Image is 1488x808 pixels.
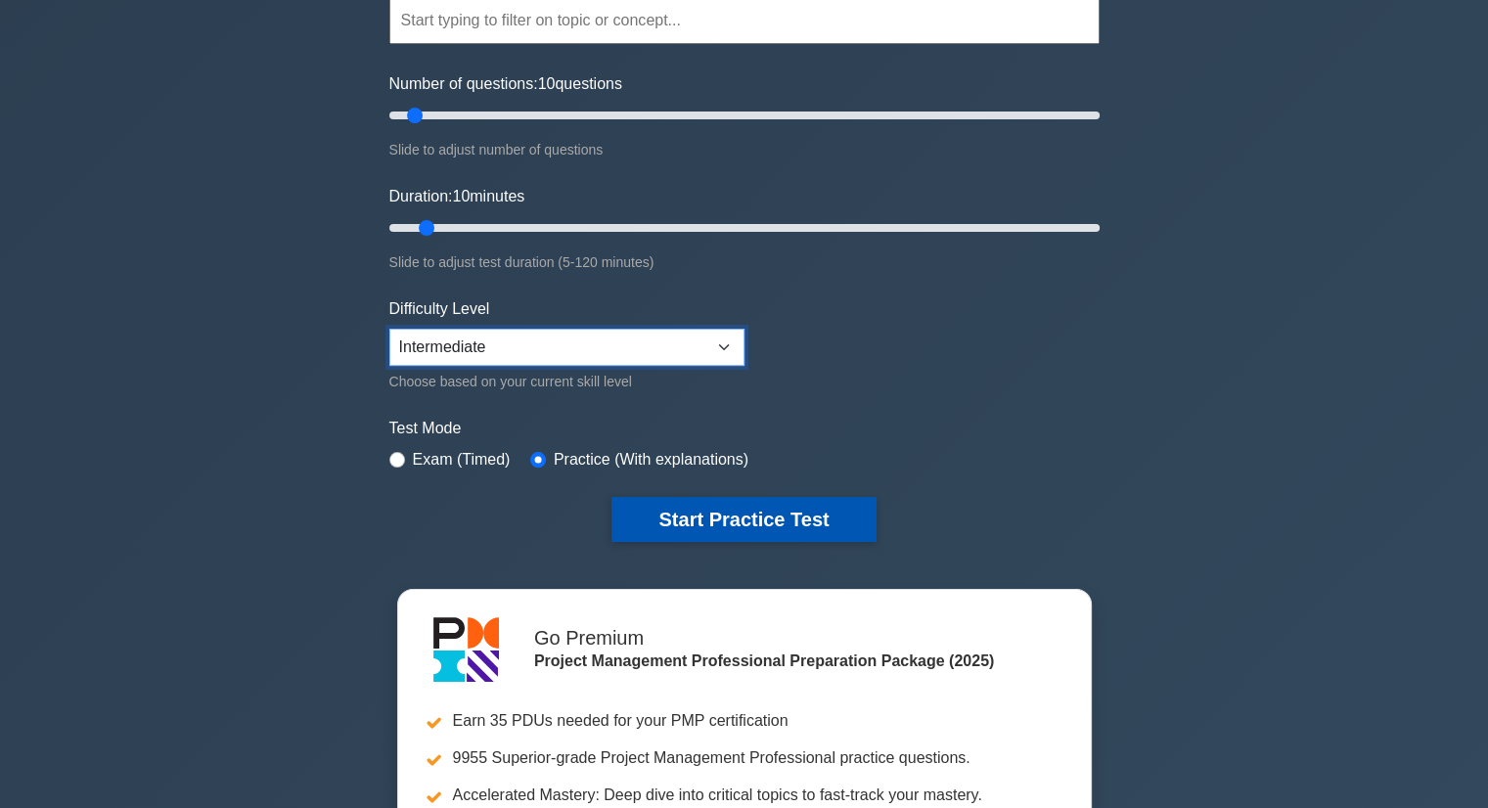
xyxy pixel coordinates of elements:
[389,297,490,321] label: Difficulty Level
[389,417,1100,440] label: Test Mode
[554,448,748,471] label: Practice (With explanations)
[413,448,511,471] label: Exam (Timed)
[389,185,525,208] label: Duration: minutes
[611,497,876,542] button: Start Practice Test
[389,138,1100,161] div: Slide to adjust number of questions
[389,370,744,393] div: Choose based on your current skill level
[452,188,470,204] span: 10
[389,72,622,96] label: Number of questions: questions
[389,250,1100,274] div: Slide to adjust test duration (5-120 minutes)
[538,75,556,92] span: 10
